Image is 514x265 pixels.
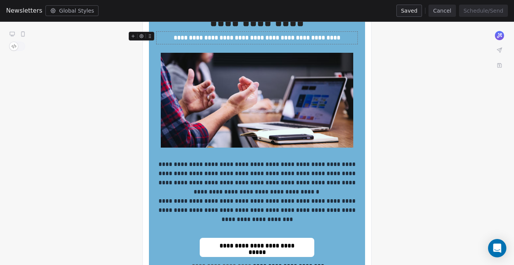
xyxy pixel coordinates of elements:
[488,239,506,257] div: Open Intercom Messenger
[45,5,99,16] button: Global Styles
[459,5,508,17] button: Schedule/Send
[6,6,42,15] span: Newsletters
[428,5,456,17] button: Cancel
[396,5,422,17] button: Saved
